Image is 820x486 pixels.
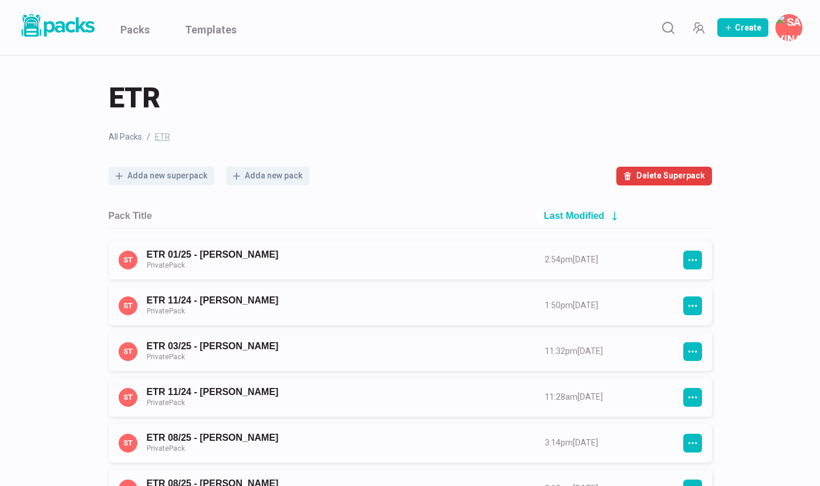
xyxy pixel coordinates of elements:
[616,167,712,185] button: Delete Superpack
[226,167,309,185] button: Adda new pack
[687,16,710,39] button: Manage Team Invites
[109,79,160,117] span: ETR
[717,18,768,37] button: Create Pack
[109,131,712,143] nav: breadcrumb
[18,12,97,39] img: Packs logo
[147,131,150,143] span: /
[109,210,152,221] h2: Pack Title
[18,12,97,43] a: Packs logo
[544,210,605,221] h2: Last Modified
[109,131,142,143] a: All Packs
[656,16,680,39] button: Search
[775,14,802,41] button: Savina Tilmann
[155,131,170,143] span: ETR
[109,167,214,185] button: Adda new superpack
